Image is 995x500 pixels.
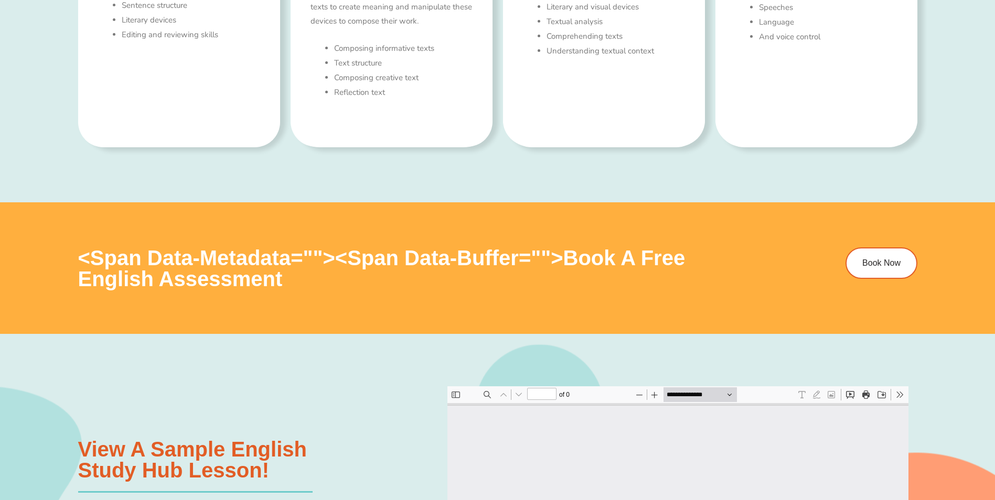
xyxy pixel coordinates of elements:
[362,1,377,16] button: Draw
[547,29,684,44] li: Comprehending texts
[759,30,897,45] li: And voice control
[862,259,901,267] span: Book Now
[547,15,684,29] li: Textual analysis
[334,85,472,100] li: Reflection text
[334,71,472,85] li: Composing creative text
[78,439,440,481] h3: View a sample english Study Hub lesson!
[78,247,741,289] h3: <span data-metadata=" "><span data-buffer=" ">Book a Free english Assessment
[110,1,126,16] span: of ⁨0⁩
[759,1,897,15] li: Speeches
[547,44,684,59] p: Understanding textual context
[377,1,391,16] button: Add or edit images
[759,15,897,30] li: Language
[347,1,362,16] button: Text
[334,56,472,71] li: Text structure
[846,247,917,279] a: Book Now
[334,41,472,56] li: Composing informative texts
[122,13,260,28] li: Literary devices
[122,28,260,42] li: Editing and reviewing skills
[820,382,995,500] iframe: Chat Widget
